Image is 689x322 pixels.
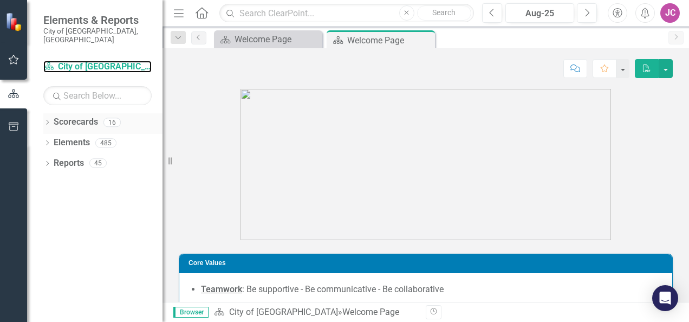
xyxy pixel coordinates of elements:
[43,86,152,105] input: Search Below...
[505,3,574,23] button: Aug-25
[188,260,667,267] h3: Core Values
[173,307,209,318] span: Browser
[43,27,152,44] small: City of [GEOGRAPHIC_DATA], [GEOGRAPHIC_DATA]
[54,137,90,149] a: Elements
[201,284,661,296] li: : Be supportive - Be communicative - Be collaborative
[229,307,338,317] a: City of [GEOGRAPHIC_DATA]
[417,5,471,21] button: Search
[214,306,418,319] div: »
[432,8,456,17] span: Search
[89,159,107,168] div: 45
[95,138,116,147] div: 485
[660,3,680,23] button: JC
[509,7,570,20] div: Aug-25
[103,118,121,127] div: 16
[43,14,152,27] span: Elements & Reports
[347,34,432,47] div: Welcome Page
[43,61,152,73] a: City of [GEOGRAPHIC_DATA]
[217,33,320,46] a: Welcome Page
[342,307,399,317] div: Welcome Page
[652,285,678,311] div: Open Intercom Messenger
[201,284,242,294] u: Teamwork
[240,89,611,240] img: 636613840959600000.png
[219,4,474,23] input: Search ClearPoint...
[54,157,84,170] a: Reports
[235,33,320,46] div: Welcome Page
[54,116,98,128] a: Scorecards
[5,12,24,31] img: ClearPoint Strategy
